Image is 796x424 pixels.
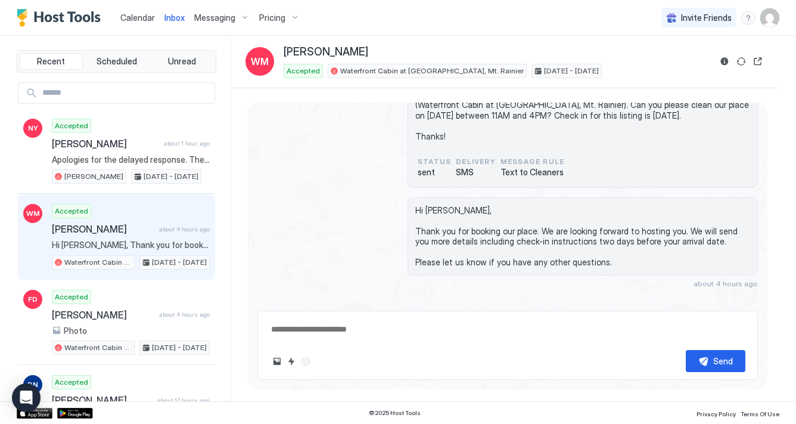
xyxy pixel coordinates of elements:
[686,350,745,372] button: Send
[251,54,269,69] span: WM
[760,8,779,27] div: User profile
[52,154,210,165] span: Apologies for the delayed response. The refrigerator issue hasn’t been brought up before, but we’...
[64,342,132,353] span: Waterfront Cabin at [GEOGRAPHIC_DATA], Mt. Rainier
[28,294,38,305] span: FD
[55,377,88,388] span: Accepted
[55,206,88,216] span: Accepted
[544,66,599,76] span: [DATE] - [DATE]
[164,140,210,147] span: about 1 hour ago
[270,354,284,369] button: Upload image
[369,409,421,417] span: © 2025 Host Tools
[12,383,41,412] div: Open Intercom Messenger
[17,408,52,419] a: App Store
[741,407,779,419] a: Terms Of Use
[663,299,744,312] div: Scheduled Messages
[55,292,88,302] span: Accepted
[284,45,368,59] span: [PERSON_NAME]
[144,171,198,182] span: [DATE] - [DATE]
[157,397,210,404] span: about 17 hours ago
[284,354,298,369] button: Quick reply
[418,167,451,178] span: sent
[696,410,736,417] span: Privacy Policy
[17,50,216,73] div: tab-group
[52,138,159,150] span: [PERSON_NAME]
[500,156,564,167] span: Message Rule
[64,171,123,182] span: [PERSON_NAME]
[168,56,196,67] span: Unread
[717,54,732,69] button: Reservation information
[696,407,736,419] a: Privacy Policy
[713,355,733,367] div: Send
[741,410,779,417] span: Terms Of Use
[120,13,155,23] span: Calendar
[500,167,564,178] span: Text to Cleaners
[159,225,210,233] span: about 4 hours ago
[38,83,214,103] input: Input Field
[647,298,758,314] button: Scheduled Messages
[194,13,235,23] span: Messaging
[150,53,213,70] button: Unread
[287,66,320,76] span: Accepted
[52,394,153,406] span: [PERSON_NAME]
[17,9,106,27] a: Host Tools Logo
[85,53,148,70] button: Scheduled
[152,342,207,353] span: [DATE] - [DATE]
[418,156,451,167] span: status
[55,120,88,131] span: Accepted
[52,309,154,321] span: [PERSON_NAME]
[20,53,83,70] button: Recent
[694,279,758,288] span: about 4 hours ago
[681,13,732,23] span: Invite Friends
[37,56,65,67] span: Recent
[27,379,38,390] span: DN
[159,311,210,318] span: about 4 hours ago
[97,56,137,67] span: Scheduled
[734,54,748,69] button: Sync reservation
[57,408,93,419] a: Google Play Store
[64,326,87,336] span: Photo
[415,205,750,268] span: Hi [PERSON_NAME], Thank you for booking our place. We are looking forward to hosting you. We will...
[456,156,496,167] span: Delivery
[120,11,155,24] a: Calendar
[152,257,207,268] span: [DATE] - [DATE]
[259,13,285,23] span: Pricing
[741,11,755,25] div: menu
[64,257,132,268] span: Waterfront Cabin at [GEOGRAPHIC_DATA], Mt. Rainier
[52,240,210,250] span: Hi [PERSON_NAME], Thank you for booking our place. We are looking forward to hosting you. We will...
[415,69,750,142] span: Hi [PERSON_NAME], We just got a new booking for Waterfront Cabin at [GEOGRAPHIC_DATA], Mt. Rainie...
[456,167,496,178] span: SMS
[164,11,185,24] a: Inbox
[26,208,40,219] span: WM
[751,54,765,69] button: Open reservation
[52,223,154,235] span: [PERSON_NAME]
[340,66,524,76] span: Waterfront Cabin at [GEOGRAPHIC_DATA], Mt. Rainier
[164,13,185,23] span: Inbox
[28,123,38,134] span: NY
